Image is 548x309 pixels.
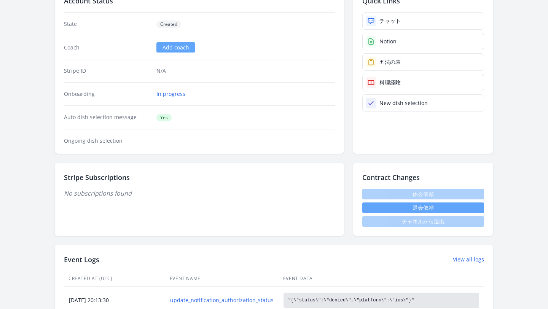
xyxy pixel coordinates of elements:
div: 五法の表 [379,58,401,66]
a: Add coach [156,42,195,53]
a: Notion [362,33,484,50]
a: 五法の表 [362,53,484,71]
div: [DATE] 20:13:30 [64,296,165,304]
a: update_notification_authorization_status [170,296,274,304]
pre: "{\"status\":\"denied\",\"platform\":\"ios\"}" [284,293,479,308]
a: New dish selection [362,94,484,112]
dt: Coach [64,44,150,51]
p: N/A [156,67,335,75]
span: 休会依頼 [362,189,484,199]
dt: Ongoing dish selection [64,137,150,145]
p: No subscriptions found [64,189,335,198]
span: チャネルから退出 [362,216,484,227]
dt: State [64,20,150,28]
a: 料理経験 [362,74,484,91]
a: In progress [156,90,185,98]
h2: Event Logs [64,254,99,265]
div: Notion [379,38,397,45]
h2: Stripe Subscriptions [64,172,335,183]
div: チャット [379,17,401,25]
div: New dish selection [379,99,428,107]
dt: Stripe ID [64,67,150,75]
h2: Contract Changes [362,172,484,183]
th: Event Data [279,271,484,287]
a: View all logs [453,256,484,263]
dt: Auto dish selection message [64,113,150,121]
dt: Onboarding [64,90,150,98]
span: Yes [156,114,172,121]
a: チャット [362,12,484,30]
th: Created At (UTC) [64,271,165,287]
div: 料理経験 [379,79,401,86]
span: Created [156,21,181,28]
th: Event Name [165,271,279,287]
button: 退会依頼 [362,202,484,213]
